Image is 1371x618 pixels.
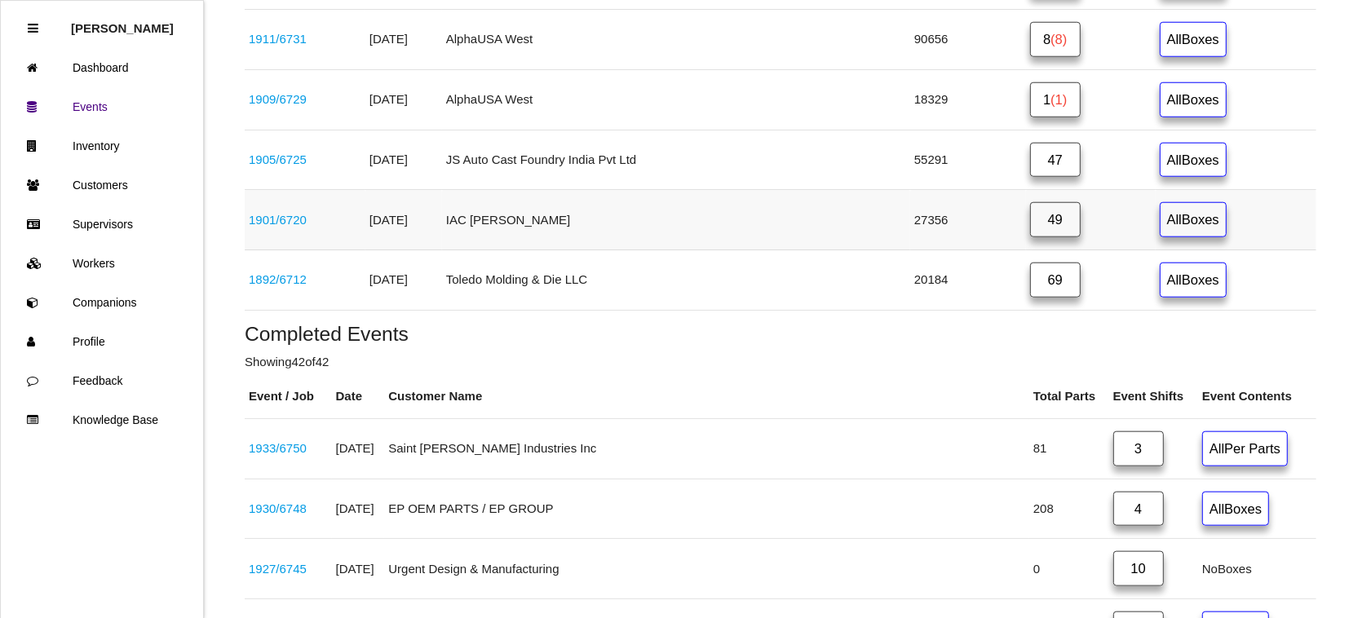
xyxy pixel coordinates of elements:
[249,562,307,576] a: 1927/6745
[442,130,910,190] td: JS Auto Cast Foundry India Pvt Ltd
[71,9,174,35] p: Rosie Blandino
[332,375,385,418] th: Date
[1,205,203,244] a: Supervisors
[1113,551,1164,586] a: 10
[245,375,332,418] th: Event / Job
[1202,492,1269,527] a: AllBoxes
[1,87,203,126] a: Events
[1113,492,1164,527] a: 4
[384,375,1029,418] th: Customer Name
[1,48,203,87] a: Dashboard
[1,244,203,283] a: Workers
[910,250,1026,311] td: 20184
[1029,418,1109,479] td: 81
[1029,479,1109,539] td: 208
[442,10,910,70] td: AlphaUSA West
[910,69,1026,130] td: 18329
[910,10,1026,70] td: 90656
[1030,202,1081,237] a: 49
[249,152,307,166] a: 1905/6725
[249,271,361,289] div: 68427781AA; 68340793AA, 687288100AA
[442,250,910,311] td: Toledo Molding & Die LLC
[442,69,910,130] td: AlphaUSA West
[1029,539,1109,599] td: 0
[332,479,385,539] td: [DATE]
[249,151,361,170] div: 10301666
[910,130,1026,190] td: 55291
[1113,431,1164,466] a: 3
[1,322,203,361] a: Profile
[249,560,328,579] div: Space X Parts
[249,211,361,230] div: PJ6B S045A76 AG3JA6
[365,130,442,190] td: [DATE]
[1160,82,1227,117] a: AllBoxes
[1160,143,1227,178] a: AllBoxes
[249,92,307,106] a: 1909/6729
[1029,375,1109,418] th: Total Parts
[1,166,203,205] a: Customers
[910,190,1026,250] td: 27356
[384,539,1029,599] td: Urgent Design & Manufacturing
[365,10,442,70] td: [DATE]
[1109,375,1198,418] th: Event Shifts
[245,353,1316,372] p: Showing 42 of 42
[1160,202,1227,237] a: AllBoxes
[332,418,385,479] td: [DATE]
[365,69,442,130] td: [DATE]
[365,190,442,250] td: [DATE]
[1050,92,1067,107] span: (1)
[1030,263,1081,298] a: 69
[1198,539,1316,599] td: No Boxes
[384,418,1029,479] td: Saint [PERSON_NAME] Industries Inc
[1030,143,1081,178] a: 47
[1,126,203,166] a: Inventory
[245,323,1316,345] h5: Completed Events
[1,283,203,322] a: Companions
[1050,32,1067,46] span: (8)
[384,479,1029,539] td: EP OEM PARTS / EP GROUP
[1,361,203,400] a: Feedback
[1160,22,1227,57] a: AllBoxes
[1030,82,1081,117] a: 1(1)
[442,190,910,250] td: IAC [PERSON_NAME]
[1198,375,1316,418] th: Event Contents
[1160,263,1227,298] a: AllBoxes
[332,539,385,599] td: [DATE]
[249,32,307,46] a: 1911/6731
[365,250,442,311] td: [DATE]
[1,400,203,439] a: Knowledge Base
[249,30,361,49] div: F17630B
[249,213,307,227] a: 1901/6720
[249,272,307,286] a: 1892/6712
[249,441,307,455] a: 1933/6750
[249,90,361,109] div: S2066-00
[249,500,328,519] div: 6576306022
[1202,431,1288,466] a: AllPer Parts
[249,501,307,515] a: 1930/6748
[249,439,328,458] div: 86560053 / 86560052 (@ Avancez Hazel Park)
[1030,22,1081,57] a: 8(8)
[28,9,38,48] div: Close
